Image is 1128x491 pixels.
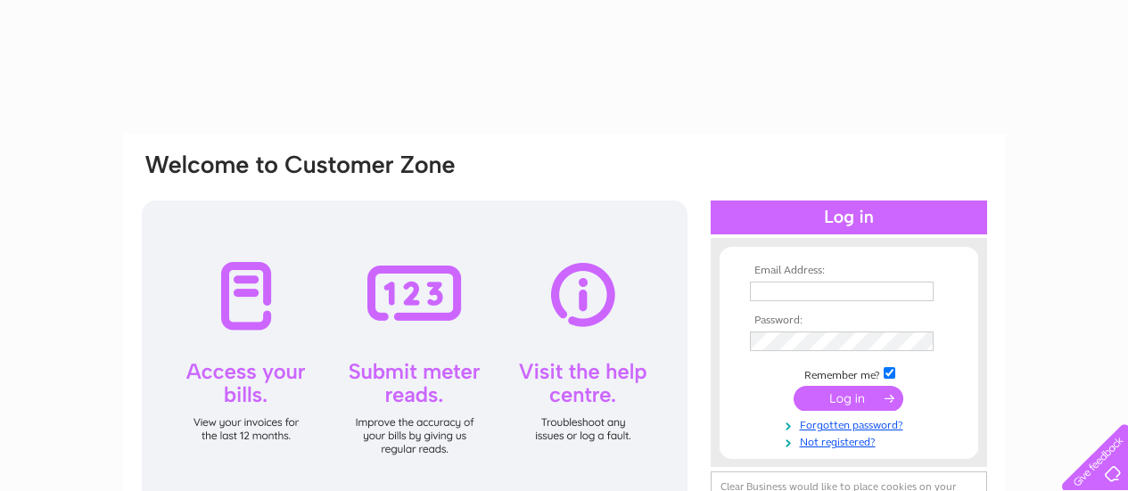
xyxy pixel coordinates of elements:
td: Remember me? [745,364,952,382]
th: Password: [745,315,952,327]
th: Email Address: [745,265,952,277]
a: Forgotten password? [750,415,952,432]
input: Submit [794,386,903,411]
a: Not registered? [750,432,952,449]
